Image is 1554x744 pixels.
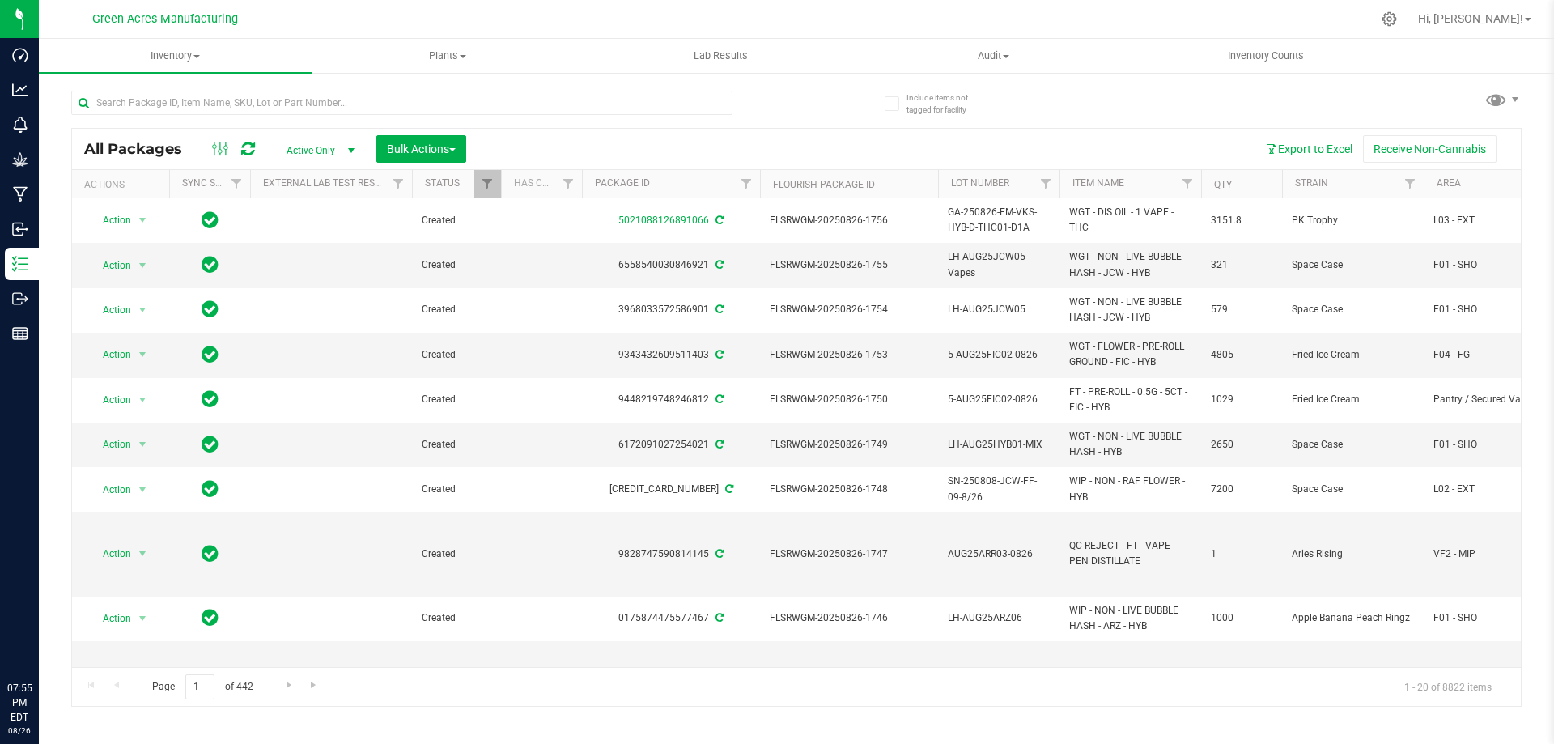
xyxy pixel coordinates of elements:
span: Sync from Compliance System [713,612,724,623]
span: VF2 - MIP [1433,546,1535,562]
span: Created [422,213,491,228]
a: Lab Results [584,39,857,73]
span: 7200 [1211,482,1272,497]
span: Lab Results [672,49,770,63]
span: Created [422,546,491,562]
input: 1 [185,674,214,699]
span: F01 - SHO [1433,437,1535,453]
span: select [133,254,153,277]
a: Plants [312,39,584,73]
iframe: Resource center unread badge [48,612,67,631]
span: Space Case [1292,302,1414,317]
span: 1000 [1211,610,1272,626]
span: FT - PRE-ROLL - 0.5G - 5CT - FIC - HYB [1069,385,1191,415]
span: Sync from Compliance System [713,393,724,405]
a: Package ID [595,177,650,189]
a: External Lab Test Result [263,177,390,189]
div: 6558540030846921 [580,257,762,273]
div: 9828747590814145 [580,546,762,562]
a: Filter [223,170,250,198]
span: Sync from Compliance System [723,483,733,495]
button: Receive Non-Cannabis [1363,135,1497,163]
span: FLSRWGM-20250826-1755 [770,257,928,273]
span: Created [422,437,491,453]
span: Action [88,542,132,565]
a: Sync Status [182,177,244,189]
span: Fried Ice Cream [1292,392,1414,407]
span: Created [422,392,491,407]
span: 5-AUG25FIC02-0826 [948,392,1050,407]
span: Aries Rising [1292,546,1414,562]
span: FLSRWGM-20250826-1747 [770,546,928,562]
span: Action [88,607,132,630]
span: 579 [1211,302,1272,317]
span: Action [88,478,132,501]
a: Filter [474,170,501,198]
span: In Sync [202,209,219,232]
a: Inventory [39,39,312,73]
a: Item Name [1072,177,1124,189]
span: Page of 442 [138,674,266,699]
span: L02 - EXT [1433,482,1535,497]
span: QC REJECT - FT - VAPE PEN DISTILLATE [1069,538,1191,569]
a: 5021088126891066 [618,215,709,226]
span: LH-AUG25HYB01-MIX [948,437,1050,453]
span: F01 - SHO [1433,257,1535,273]
span: select [133,209,153,232]
span: Space Case [1292,257,1414,273]
span: Action [88,254,132,277]
span: AUG25ARR03-0826 [948,546,1050,562]
a: Inventory Counts [1130,39,1403,73]
a: Filter [1033,170,1059,198]
span: Sync from Compliance System [713,548,724,559]
span: Hi, [PERSON_NAME]! [1418,12,1523,25]
div: 9448219748246812 [580,392,762,407]
span: Inventory Counts [1206,49,1326,63]
span: Created [422,347,491,363]
span: F01 - SHO [1433,610,1535,626]
span: Inventory [39,49,312,63]
a: Filter [385,170,412,198]
span: 5-AUG25FIC02-0826 [948,347,1050,363]
span: WGT - FLOWER - PRE-ROLL GROUND - FIC - HYB [1069,339,1191,370]
span: WIP - NON - RAF FLOWER - HYB [1069,474,1191,504]
span: WGT - DIS OIL - 1 VAPE - THC [1069,205,1191,236]
span: Include items not tagged for facility [906,91,987,116]
a: Qty [1214,179,1232,190]
span: PK Trophy [1292,213,1414,228]
a: Go to the next page [277,674,300,696]
span: Pantry / Secured Vault [1433,392,1535,407]
inline-svg: Manufacturing [12,186,28,202]
inline-svg: Inventory [12,256,28,272]
div: 9343432609511403 [580,347,762,363]
span: Action [88,299,132,321]
span: 3151.8 [1211,213,1272,228]
span: 321 [1211,257,1272,273]
input: Search Package ID, Item Name, SKU, Lot or Part Number... [71,91,732,115]
span: SN-250808-JCW-FF-09-8/26 [948,474,1050,504]
span: Sync from Compliance System [713,349,724,360]
span: Action [88,433,132,456]
span: Space Case [1292,437,1414,453]
span: F01 - SHO [1433,302,1535,317]
p: 07:55 PM EDT [7,681,32,725]
span: Action [88,389,132,411]
span: FLSRWGM-20250826-1756 [770,213,928,228]
p: 08/26 [7,725,32,737]
span: In Sync [202,253,219,276]
span: In Sync [202,298,219,321]
span: FLSRWGM-20250826-1750 [770,392,928,407]
span: Plants [312,49,584,63]
a: Strain [1295,177,1328,189]
div: Actions [84,179,163,190]
span: In Sync [202,433,219,456]
span: Created [422,302,491,317]
span: WGT - NON - LIVE BUBBLE HASH - JCW - HYB [1069,249,1191,280]
span: Apple Banana Peach Ringz [1292,610,1414,626]
inline-svg: Inbound [12,221,28,237]
span: FLSRWGM-20250826-1749 [770,437,928,453]
button: Export to Excel [1255,135,1363,163]
span: FLSRWGM-20250826-1754 [770,302,928,317]
span: FLSRWGM-20250826-1748 [770,482,928,497]
a: Filter [1174,170,1201,198]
